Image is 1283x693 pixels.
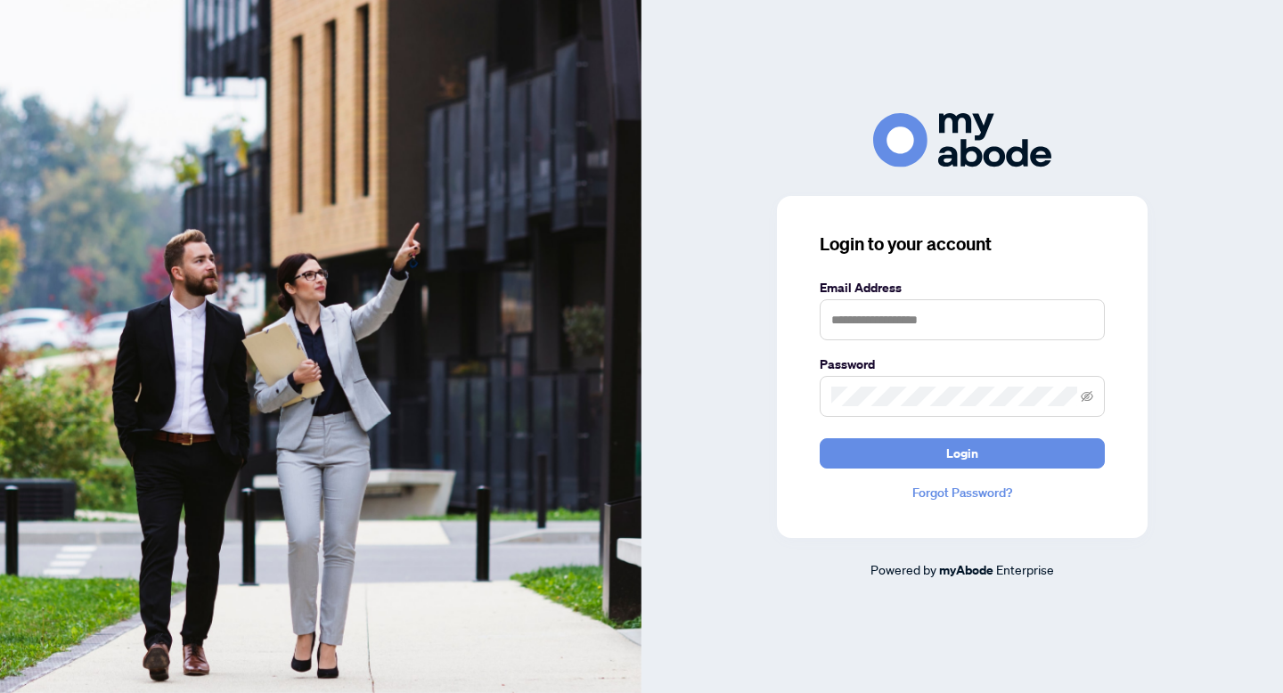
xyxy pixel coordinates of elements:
[820,232,1105,257] h3: Login to your account
[820,438,1105,469] button: Login
[820,278,1105,298] label: Email Address
[820,355,1105,374] label: Password
[1081,390,1093,403] span: eye-invisible
[870,561,936,577] span: Powered by
[996,561,1054,577] span: Enterprise
[820,483,1105,502] a: Forgot Password?
[873,113,1051,167] img: ma-logo
[946,439,978,468] span: Login
[939,560,993,580] a: myAbode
